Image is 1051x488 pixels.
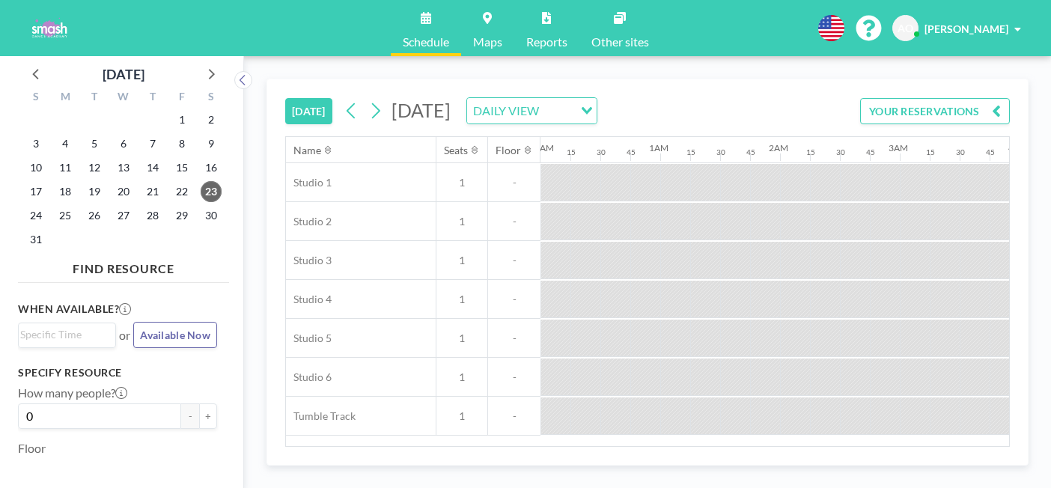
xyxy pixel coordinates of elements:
[51,88,80,108] div: M
[25,229,46,250] span: Sunday, August 31, 2025
[171,157,192,178] span: Friday, August 15, 2025
[529,142,554,153] div: 12AM
[543,101,572,121] input: Search for option
[142,133,163,154] span: Thursday, August 7, 2025
[597,147,606,157] div: 30
[171,205,192,226] span: Friday, August 29, 2025
[84,157,105,178] span: Tuesday, August 12, 2025
[488,293,540,306] span: -
[201,133,222,154] span: Saturday, August 9, 2025
[436,254,487,267] span: 1
[836,147,845,157] div: 30
[769,142,788,153] div: 2AM
[25,157,46,178] span: Sunday, August 10, 2025
[25,205,46,226] span: Sunday, August 24, 2025
[181,403,199,429] button: -
[470,101,542,121] span: DAILY VIEW
[142,157,163,178] span: Thursday, August 14, 2025
[25,133,46,154] span: Sunday, August 3, 2025
[488,176,540,189] span: -
[171,181,192,202] span: Friday, August 22, 2025
[526,36,567,48] span: Reports
[55,157,76,178] span: Monday, August 11, 2025
[467,98,597,123] div: Search for option
[686,147,695,157] div: 15
[286,176,332,189] span: Studio 1
[22,88,51,108] div: S
[18,366,217,379] h3: Specify resource
[113,133,134,154] span: Wednesday, August 6, 2025
[25,181,46,202] span: Sunday, August 17, 2025
[649,142,668,153] div: 1AM
[488,370,540,384] span: -
[436,215,487,228] span: 1
[171,109,192,130] span: Friday, August 1, 2025
[140,329,210,341] span: Available Now
[55,205,76,226] span: Monday, August 25, 2025
[926,147,935,157] div: 15
[113,157,134,178] span: Wednesday, August 13, 2025
[746,147,755,157] div: 45
[956,147,965,157] div: 30
[286,254,332,267] span: Studio 3
[286,409,356,423] span: Tumble Track
[24,13,74,43] img: organization-logo
[898,22,913,35] span: AO
[1008,142,1028,153] div: 4AM
[860,98,1010,124] button: YOUR RESERVATIONS
[403,36,449,48] span: Schedule
[436,293,487,306] span: 1
[201,205,222,226] span: Saturday, August 30, 2025
[591,36,649,48] span: Other sites
[436,409,487,423] span: 1
[496,144,521,157] div: Floor
[84,205,105,226] span: Tuesday, August 26, 2025
[113,181,134,202] span: Wednesday, August 20, 2025
[627,147,636,157] div: 45
[806,147,815,157] div: 15
[866,147,875,157] div: 45
[286,215,332,228] span: Studio 2
[18,441,46,456] label: Floor
[488,409,540,423] span: -
[924,22,1008,35] span: [PERSON_NAME]
[20,326,107,343] input: Search for option
[84,133,105,154] span: Tuesday, August 5, 2025
[488,332,540,345] span: -
[142,181,163,202] span: Thursday, August 21, 2025
[80,88,109,108] div: T
[986,147,995,157] div: 45
[436,332,487,345] span: 1
[113,205,134,226] span: Wednesday, August 27, 2025
[109,88,138,108] div: W
[103,64,144,85] div: [DATE]
[167,88,196,108] div: F
[293,144,321,157] div: Name
[436,176,487,189] span: 1
[55,181,76,202] span: Monday, August 18, 2025
[18,255,229,276] h4: FIND RESOURCE
[889,142,908,153] div: 3AM
[55,133,76,154] span: Monday, August 4, 2025
[567,147,576,157] div: 15
[436,370,487,384] span: 1
[196,88,225,108] div: S
[488,215,540,228] span: -
[201,157,222,178] span: Saturday, August 16, 2025
[473,36,502,48] span: Maps
[142,205,163,226] span: Thursday, August 28, 2025
[392,99,451,121] span: [DATE]
[286,293,332,306] span: Studio 4
[199,403,217,429] button: +
[119,328,130,343] span: or
[201,181,222,202] span: Saturday, August 23, 2025
[201,109,222,130] span: Saturday, August 2, 2025
[84,181,105,202] span: Tuesday, August 19, 2025
[286,332,332,345] span: Studio 5
[18,385,127,400] label: How many people?
[133,322,217,348] button: Available Now
[716,147,725,157] div: 30
[19,323,115,346] div: Search for option
[285,98,332,124] button: [DATE]
[171,133,192,154] span: Friday, August 8, 2025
